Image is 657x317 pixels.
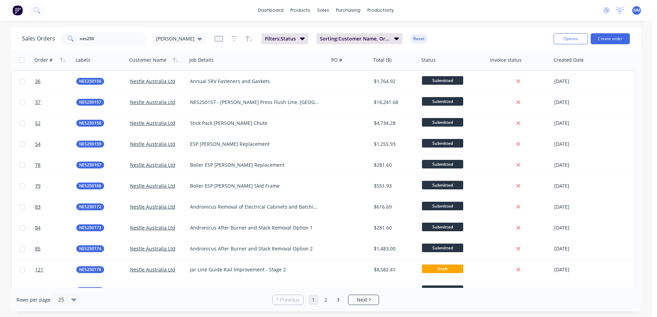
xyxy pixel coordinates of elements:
[357,296,367,303] span: Next
[190,183,320,189] div: Boiler ESP [PERSON_NAME] Skid Frame
[374,287,414,294] div: $0.00
[35,183,41,189] span: 79
[130,141,175,147] a: Nestle Australia Ltd
[35,197,76,217] a: 83
[373,57,391,63] div: Total ($)
[490,57,522,63] div: Invoice status
[35,259,76,280] a: 121
[35,99,41,106] span: 37
[255,5,287,15] a: dashboard
[79,266,101,273] span: NES250178
[331,57,342,63] div: PO #
[34,57,53,63] div: Order #
[130,183,175,189] a: Nestle Australia Ltd
[130,266,175,273] a: Nestle Australia Ltd
[374,141,414,148] div: $1,255.93
[12,5,23,15] img: Factory
[130,224,175,231] a: Nestle Australia Ltd
[316,33,402,44] button: Sorting:Customer Name, Order #
[156,35,194,42] span: [PERSON_NAME]
[321,295,331,305] a: Page 2
[554,141,605,148] div: [DATE]
[374,245,414,252] div: $1,483.00
[190,287,320,294] div: Rotex replacement annual shut
[76,120,104,127] button: NES250158
[422,97,463,106] span: Submitted
[374,78,414,85] div: $1,764.92
[76,266,104,273] button: NES250178
[190,203,320,210] div: Andronicus Removal of Electrical Cabinets and Batching Controls
[76,99,104,106] button: NES250157
[79,99,101,106] span: NES250157
[374,224,414,231] div: $281.60
[308,295,319,305] a: Page 1 is your current page
[130,99,175,105] a: Nestle Australia Ltd
[273,296,303,303] a: Previous page
[421,57,436,63] div: Status
[374,183,414,189] div: $551.93
[79,245,101,252] span: NES250174
[190,78,320,85] div: Annual SRV Fasteners and Gaskets
[129,57,167,63] div: Customer Name
[130,78,175,84] a: Nestle Australia Ltd
[35,141,41,148] span: 54
[314,5,333,15] div: sales
[79,162,101,168] span: NES250167
[35,203,41,210] span: 83
[422,76,463,85] span: Submitted
[130,162,175,168] a: Nestle Australia Ltd
[422,118,463,127] span: Submitted
[190,245,320,252] div: Andronicus After Burner and Stack Removal Option 2
[190,224,320,231] div: Andronicus After Burner and Stack Removal Option 1
[35,134,76,154] a: 54
[79,203,101,210] span: NES250172
[79,78,101,85] span: NES250156
[76,287,104,294] button: NES250180
[79,224,101,231] span: NES250173
[76,203,104,210] button: NES250172
[79,120,101,127] span: NES250158
[422,202,463,210] span: Submitted
[422,139,463,148] span: Submitted
[333,295,343,305] a: Page 3
[333,5,364,15] div: purchasing
[35,224,41,231] span: 84
[76,57,90,63] div: Labels
[35,120,41,127] span: 52
[422,223,463,231] span: Submitted
[35,162,41,168] span: 78
[35,218,76,238] a: 84
[554,183,605,189] div: [DATE]
[35,155,76,175] a: 78
[190,120,320,127] div: Stick Pack [PERSON_NAME] Chute
[76,183,104,189] button: NES250168
[79,183,101,189] span: NES250168
[35,280,76,301] a: 141
[130,203,175,210] a: Nestle Australia Ltd
[554,203,605,210] div: [DATE]
[374,266,414,273] div: $8,582.41
[633,7,640,13] span: NM
[190,266,320,273] div: Jar Line Guide Rail Improvement - Stage 2
[35,287,43,294] span: 141
[79,287,101,294] span: NES250180
[80,32,147,46] input: Search...
[35,71,76,92] a: 36
[554,57,584,63] div: Created Date
[374,120,414,127] div: $4,734.28
[130,245,175,252] a: Nestle Australia Ltd
[411,34,427,44] button: Reset
[422,244,463,252] span: Submitted
[554,99,605,106] div: [DATE]
[35,176,76,196] a: 79
[320,35,390,42] span: Sorting: Customer Name, Order #
[422,160,463,168] span: Submitted
[190,162,320,168] div: Boiler ESP [PERSON_NAME] Replacement
[76,162,104,168] button: NES250167
[76,78,104,85] button: NES250156
[422,265,463,273] span: Draft
[190,141,320,148] div: ESP [PERSON_NAME] Replacement
[130,120,175,126] a: Nestle Australia Ltd
[261,33,308,44] button: Filters:Status
[35,92,76,113] a: 37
